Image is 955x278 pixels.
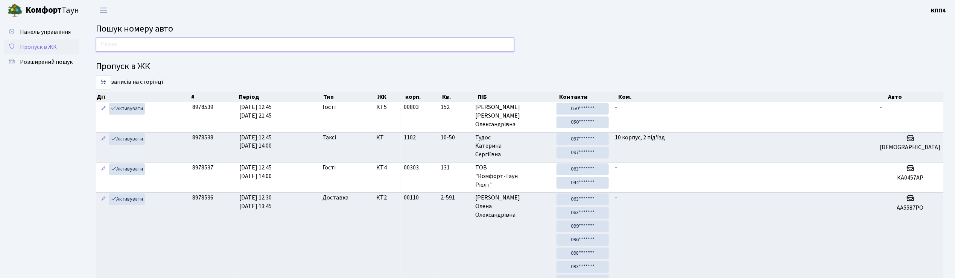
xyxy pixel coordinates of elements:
h4: Пропуск в ЖК [96,61,944,72]
span: КТ2 [376,193,398,202]
span: 8978538 [192,133,213,142]
a: Активувати [109,163,145,175]
th: Тип [322,92,377,102]
th: корп. [405,92,442,102]
span: [PERSON_NAME] [PERSON_NAME] Олександрівна [475,103,550,129]
a: Редагувати [99,133,108,145]
b: Комфорт [26,4,62,16]
a: Пропуск в ЖК [4,39,79,54]
span: Гості [322,103,336,112]
span: 152 [441,103,469,112]
span: Таксі [322,133,336,142]
span: 2-591 [441,193,469,202]
span: - [615,163,617,172]
th: Період [238,92,322,102]
span: ТОВ "Комфорт-Таун Ріелт" [475,163,550,189]
span: [DATE] 12:30 [DATE] 13:45 [240,193,272,210]
span: 10 корпус, 2 під'їзд [615,133,665,142]
a: Активувати [109,103,145,115]
span: [DATE] 12:45 [DATE] 14:00 [240,163,272,180]
h5: АА5587РО [880,204,941,212]
span: 1102 [404,133,416,142]
span: КТ5 [376,103,398,112]
th: Ком. [617,92,887,102]
select: записів на сторінці [96,75,111,89]
a: Активувати [109,193,145,205]
th: Контакти [559,92,618,102]
span: КТ4 [376,163,398,172]
th: ЖК [377,92,405,102]
th: Кв. [442,92,477,102]
span: - [880,103,882,111]
th: # [190,92,238,102]
span: 8978539 [192,103,213,111]
th: Авто [887,92,944,102]
h5: КА0457АР [880,174,941,181]
span: 10-50 [441,133,469,142]
a: КПП4 [931,6,946,15]
a: Редагувати [99,193,108,205]
span: [PERSON_NAME] Олена Олександрівна [475,193,550,219]
a: Редагувати [99,163,108,175]
a: Розширений пошук [4,54,79,69]
a: Редагувати [99,103,108,115]
span: Таун [26,4,79,17]
span: 8978537 [192,163,213,172]
input: Пошук [96,38,514,52]
a: Панель управління [4,24,79,39]
span: 00803 [404,103,419,111]
span: Доставка [322,193,348,202]
th: Дії [96,92,190,102]
img: logo.png [8,3,23,18]
button: Переключити навігацію [94,4,113,17]
span: Панель управління [20,28,71,36]
span: - [615,193,617,202]
label: записів на сторінці [96,75,163,89]
span: Розширений пошук [20,58,73,66]
span: Пошук номеру авто [96,22,173,35]
span: 00303 [404,163,419,172]
span: КТ [376,133,398,142]
h5: [DEMOGRAPHIC_DATA] [880,144,941,151]
span: 8978536 [192,193,213,202]
span: [DATE] 12:45 [DATE] 21:45 [240,103,272,120]
span: [DATE] 12:45 [DATE] 14:00 [240,133,272,150]
span: - [615,103,617,111]
span: Пропуск в ЖК [20,43,57,51]
span: Гості [322,163,336,172]
span: Тудос Катерина Сергіївна [475,133,550,159]
span: 00110 [404,193,419,202]
th: ПІБ [477,92,559,102]
span: 131 [441,163,469,172]
a: Активувати [109,133,145,145]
